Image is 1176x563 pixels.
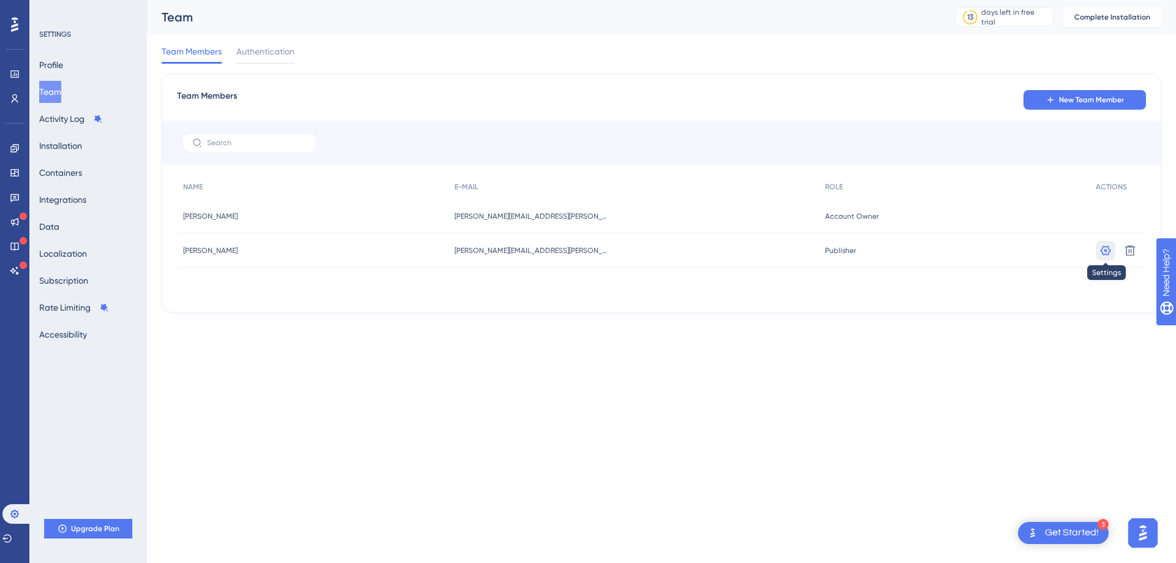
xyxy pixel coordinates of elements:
[39,54,63,76] button: Profile
[825,211,879,221] span: Account Owner
[454,211,608,221] span: [PERSON_NAME][EMAIL_ADDRESS][PERSON_NAME][DOMAIN_NAME]
[967,12,973,22] div: 13
[236,44,295,59] span: Authentication
[39,135,82,157] button: Installation
[162,44,222,59] span: Team Members
[39,162,82,184] button: Containers
[39,297,109,319] button: Rate Limiting
[1023,90,1146,110] button: New Team Member
[39,108,103,130] button: Activity Log
[39,323,87,346] button: Accessibility
[44,519,132,538] button: Upgrade Plan
[29,3,77,18] span: Need Help?
[162,9,925,26] div: Team
[1096,182,1127,192] span: ACTIONS
[183,182,203,192] span: NAME
[71,524,119,534] span: Upgrade Plan
[825,246,856,255] span: Publisher
[1125,515,1161,551] iframe: UserGuiding AI Assistant Launcher
[1098,519,1109,530] div: 3
[1018,522,1109,544] div: Open Get Started! checklist, remaining modules: 3
[39,243,87,265] button: Localization
[825,182,843,192] span: ROLE
[1045,526,1099,540] div: Get Started!
[454,246,608,255] span: [PERSON_NAME][EMAIL_ADDRESS][PERSON_NAME][DOMAIN_NAME]
[1074,12,1150,22] span: Complete Installation
[454,182,478,192] span: E-MAIL
[39,81,61,103] button: Team
[1063,7,1161,27] button: Complete Installation
[1059,95,1124,105] span: New Team Member
[39,216,59,238] button: Data
[207,138,306,147] input: Search
[183,211,238,221] span: [PERSON_NAME]
[981,7,1049,27] div: days left in free trial
[39,270,88,292] button: Subscription
[39,189,86,211] button: Integrations
[1025,526,1040,540] img: launcher-image-alternative-text
[39,29,138,39] div: SETTINGS
[183,246,238,255] span: [PERSON_NAME]
[177,89,237,111] span: Team Members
